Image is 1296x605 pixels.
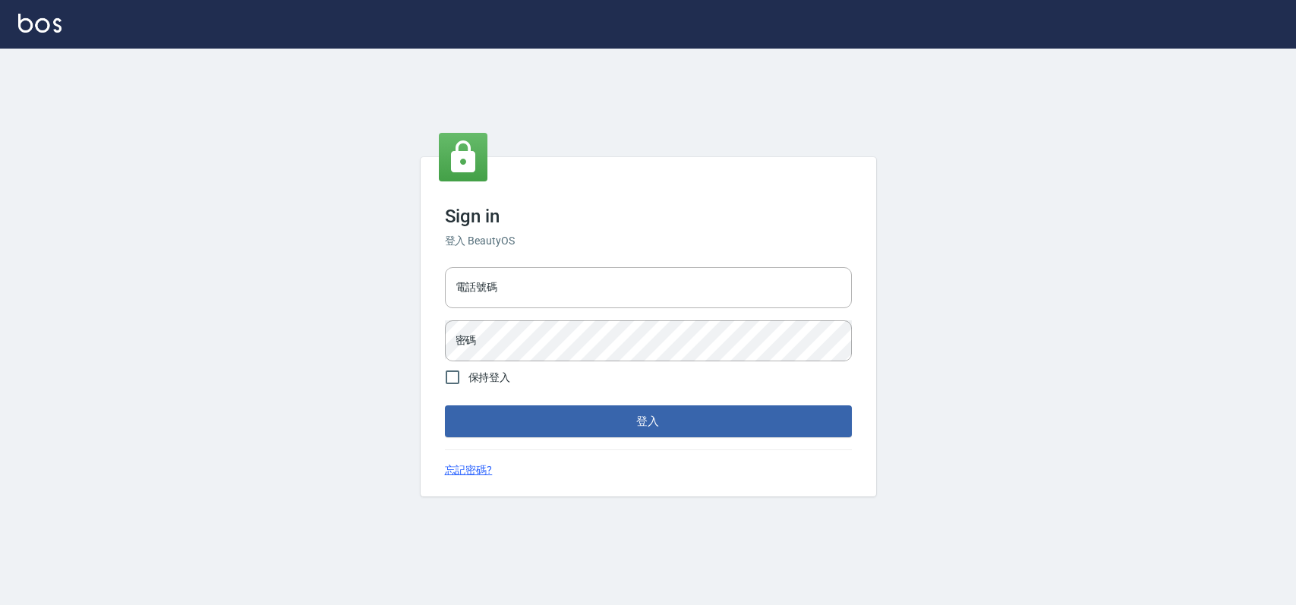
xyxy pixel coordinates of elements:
h3: Sign in [445,206,852,227]
span: 保持登入 [468,370,511,386]
a: 忘記密碼? [445,462,493,478]
img: Logo [18,14,61,33]
button: 登入 [445,405,852,437]
h6: 登入 BeautyOS [445,233,852,249]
